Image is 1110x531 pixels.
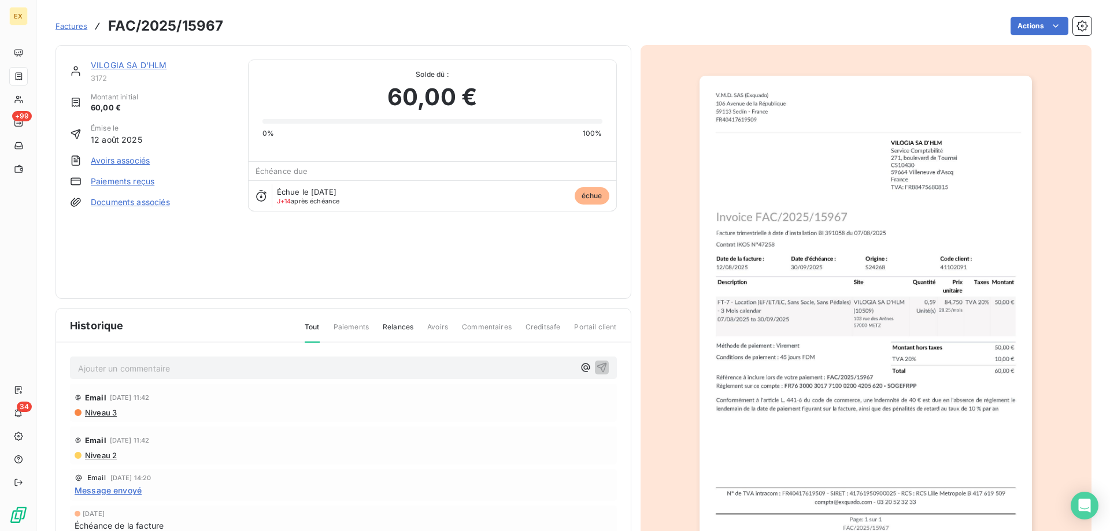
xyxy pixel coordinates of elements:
[110,474,151,481] span: [DATE] 14:20
[462,322,512,341] span: Commentaires
[305,322,320,343] span: Tout
[91,102,138,114] span: 60,00 €
[110,437,150,444] span: [DATE] 11:42
[55,21,87,31] span: Factures
[91,60,166,70] a: VILOGIA SA D'HLM
[575,187,609,205] span: échue
[91,196,170,208] a: Documents associés
[277,187,336,196] span: Échue le [DATE]
[12,111,32,121] span: +99
[75,484,142,496] span: Message envoyé
[91,92,138,102] span: Montant initial
[9,7,28,25] div: EX
[383,322,413,341] span: Relances
[256,166,308,176] span: Échéance due
[91,176,154,187] a: Paiements reçus
[262,69,602,80] span: Solde dû :
[110,394,150,401] span: [DATE] 11:42
[83,510,105,517] span: [DATE]
[387,80,477,114] span: 60,00 €
[87,474,106,481] span: Email
[84,408,117,417] span: Niveau 3
[91,155,150,166] a: Avoirs associés
[108,16,223,36] h3: FAC/2025/15967
[85,393,106,402] span: Email
[583,128,602,139] span: 100%
[574,322,616,341] span: Portail client
[262,128,274,139] span: 0%
[526,322,561,341] span: Creditsafe
[277,198,340,205] span: après échéance
[277,197,291,205] span: J+14
[84,451,117,460] span: Niveau 2
[1011,17,1068,35] button: Actions
[334,322,369,341] span: Paiements
[1071,492,1098,519] div: Open Intercom Messenger
[91,123,142,133] span: Émise le
[55,20,87,32] a: Factures
[9,506,28,524] img: Logo LeanPay
[427,322,448,341] span: Avoirs
[85,436,106,445] span: Email
[70,318,124,333] span: Historique
[91,73,234,83] span: 3172
[17,402,32,412] span: 34
[91,133,142,146] span: 12 août 2025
